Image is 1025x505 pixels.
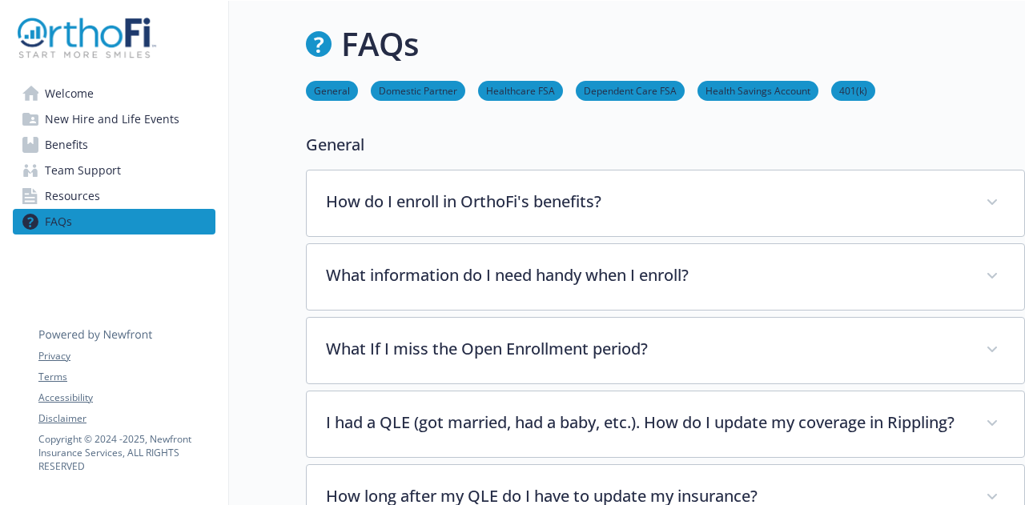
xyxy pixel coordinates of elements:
a: 401(k) [831,82,875,98]
a: Disclaimer [38,411,215,426]
div: What If I miss the Open Enrollment period? [307,318,1024,383]
a: Dependent Care FSA [576,82,685,98]
span: New Hire and Life Events [45,106,179,132]
a: Healthcare FSA [478,82,563,98]
p: General [306,133,1025,157]
span: Benefits [45,132,88,158]
span: Resources [45,183,100,209]
span: Team Support [45,158,121,183]
a: New Hire and Life Events [13,106,215,132]
p: What information do I need handy when I enroll? [326,263,967,287]
span: FAQs [45,209,72,234]
h1: FAQs [341,20,419,68]
a: Privacy [38,349,215,363]
a: Welcome [13,81,215,106]
div: How do I enroll in OrthoFi's benefits? [307,170,1024,236]
div: I had a QLE (got married, had a baby, etc.). How do I update my coverage in Rippling? [307,391,1024,457]
a: Domestic Partner [371,82,465,98]
p: Copyright © 2024 - 2025 , Newfront Insurance Services, ALL RIGHTS RESERVED [38,432,215,473]
a: Health Savings Account [697,82,818,98]
div: What information do I need handy when I enroll? [307,244,1024,310]
a: Resources [13,183,215,209]
a: FAQs [13,209,215,234]
a: General [306,82,358,98]
a: Team Support [13,158,215,183]
a: Accessibility [38,391,215,405]
a: Benefits [13,132,215,158]
p: I had a QLE (got married, had a baby, etc.). How do I update my coverage in Rippling? [326,411,967,435]
p: How do I enroll in OrthoFi's benefits? [326,190,967,214]
span: Welcome [45,81,94,106]
p: What If I miss the Open Enrollment period? [326,337,967,361]
a: Terms [38,370,215,384]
